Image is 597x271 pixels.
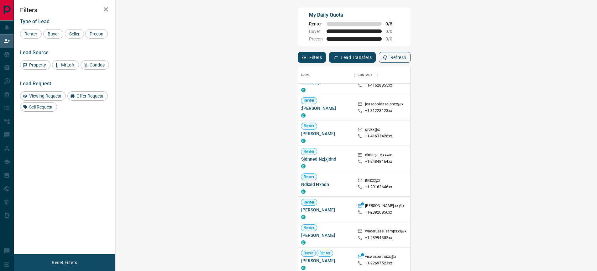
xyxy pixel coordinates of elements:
[301,181,351,188] span: Ndkxid Nxndn
[301,113,306,118] div: condos.ca
[309,11,399,19] p: My Daily Quota
[59,62,77,67] span: MrLoft
[20,6,109,14] h2: Filters
[385,21,399,26] span: 0 / 8
[85,29,108,39] div: Precon
[365,152,392,159] p: dkdnejdiejxx@x
[365,254,396,261] p: viswaspotnuxx@x
[27,104,55,109] span: Sell Request
[20,29,42,39] div: Renter
[45,31,61,36] span: Buyer
[385,36,399,41] span: 0 / 0
[301,105,351,111] span: ;[PERSON_NAME]
[365,229,407,235] p: waderussellsampsxx@x
[301,207,351,213] span: [PERSON_NAME]
[365,127,380,134] p: grdxx@x
[22,31,39,36] span: Renter
[67,31,82,36] span: Seller
[365,184,392,190] p: +1- 20162646xx
[329,52,376,63] button: Lead Transfers
[365,134,392,139] p: +1- 41633426xx
[365,102,403,108] p: joasdopidasoiphxx@x
[301,130,351,137] span: [PERSON_NAME]
[309,29,323,34] span: Buyer
[20,60,50,70] div: Property
[48,257,81,268] button: Reset Filters
[365,210,392,215] p: +1- 28920856xx
[301,88,306,92] div: condos.ca
[301,174,317,180] span: Renter
[43,29,63,39] div: Buyer
[87,31,106,36] span: Precon
[301,200,317,205] span: Renter
[301,266,306,270] div: condos.ca
[301,189,306,194] div: condos.ca
[358,66,373,84] div: Contact
[65,29,84,39] div: Seller
[301,98,317,104] span: Renter
[301,124,317,129] span: Renter
[67,91,108,101] div: Offer Request
[20,81,51,87] span: Lead Request
[365,108,392,114] p: +1- 31223123xx
[309,36,323,41] span: Precon
[20,19,50,24] span: Type of Lead
[385,29,399,34] span: 0 / 0
[317,251,333,256] span: Renter
[20,50,49,56] span: Lead Source
[298,52,326,63] button: Filters
[52,60,79,70] div: MrLoft
[309,21,323,26] span: Renter
[301,240,306,245] div: condos.ca
[301,225,317,231] span: Renter
[379,52,411,63] button: Refresh
[20,91,66,101] div: Viewing Request
[301,156,351,162] span: Sjdnned Nzjxjdnd
[301,164,306,168] div: condos.ca
[365,83,392,88] p: +1- 41628855xx
[301,232,351,238] span: [PERSON_NAME]
[301,66,311,84] div: Name
[27,62,48,67] span: Property
[365,203,404,210] p: [PERSON_NAME].xx@x
[365,261,392,266] p: +1- 22697523xx
[365,178,380,184] p: jfksxx@x
[365,159,392,164] p: +1- 24848164xx
[301,215,306,219] div: condos.ca
[27,93,64,98] span: Viewing Request
[301,251,316,256] span: Buyer
[301,139,306,143] div: condos.ca
[81,60,109,70] div: Condos
[298,66,354,84] div: Name
[87,62,107,67] span: Condos
[301,80,351,86] span: Ccgh Fcgv
[301,258,351,264] span: [PERSON_NAME]
[74,93,106,98] span: Offer Request
[20,102,57,112] div: Sell Request
[301,149,317,154] span: Renter
[365,235,392,241] p: +1- 28994352xx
